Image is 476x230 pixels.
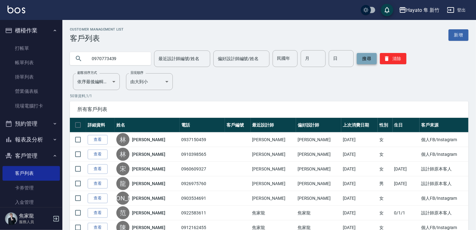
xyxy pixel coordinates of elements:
a: 客戶列表 [2,166,60,180]
td: [DATE] [341,206,378,220]
a: [PERSON_NAME] [132,195,165,201]
a: 入金管理 [2,195,60,209]
div: 龍 [116,177,129,190]
td: 0937150459 [180,132,225,147]
th: 客戶來源 [420,118,469,132]
a: [PERSON_NAME] [132,180,165,187]
a: 查看 [88,164,108,174]
td: [PERSON_NAME] [296,191,341,206]
td: 0960609327 [180,162,225,176]
p: 服務人員 [19,219,51,225]
td: 設計師原本客人 [420,162,469,176]
th: 姓名 [115,118,180,132]
td: [PERSON_NAME] [296,162,341,176]
td: 0910398565 [180,147,225,162]
a: [PERSON_NAME] [132,137,165,143]
td: 女 [378,206,392,220]
td: [DATE] [341,176,378,191]
button: 報表及分析 [2,132,60,148]
a: [PERSON_NAME] [132,151,165,157]
a: 卡券管理 [2,181,60,195]
label: 呈現順序 [130,70,143,75]
td: [PERSON_NAME] [296,147,341,162]
td: [DATE] [341,162,378,176]
h2: Customer Management List [70,27,124,31]
p: 50 筆資料, 1 / 1 [70,93,469,99]
img: Person [5,213,17,225]
td: 個人FB/Instagram [420,191,469,206]
td: 設計師原本客人 [420,206,469,220]
input: 搜尋關鍵字 [87,50,146,67]
a: [PERSON_NAME] [132,166,165,172]
td: [PERSON_NAME] [296,132,341,147]
th: 最近設計師 [251,118,296,132]
td: [DATE] [393,176,420,191]
div: Hayato 隼 新竹 [406,6,440,14]
a: 現場電腦打卡 [2,99,60,113]
td: [PERSON_NAME] [296,176,341,191]
div: 林 [116,148,129,161]
td: 0926975760 [180,176,225,191]
label: 顧客排序方式 [77,70,97,75]
h3: 客戶列表 [70,34,124,43]
td: 焦家龍 [296,206,341,220]
td: 設計師原本客人 [420,176,469,191]
button: save [381,4,393,16]
td: 焦家龍 [251,206,296,220]
a: 掛單列表 [2,70,60,84]
h5: 焦家龍 [19,213,51,219]
td: 個人FB/Instagram [420,132,469,147]
th: 詳細資料 [86,118,115,132]
div: 宋 [116,162,129,175]
button: 搜尋 [357,53,377,64]
button: Hayato 隼 新竹 [396,4,442,17]
a: [PERSON_NAME] [132,210,165,216]
a: 查看 [88,135,108,145]
td: 0922583611 [180,206,225,220]
th: 生日 [393,118,420,132]
a: 查看 [88,208,108,218]
button: 客戶管理 [2,148,60,164]
td: 0903534691 [180,191,225,206]
td: [PERSON_NAME] [251,162,296,176]
td: 個人FB/Instagram [420,147,469,162]
button: 櫃檯作業 [2,22,60,39]
td: [DATE] [393,162,420,176]
a: 帳單列表 [2,55,60,70]
td: [PERSON_NAME] [251,176,296,191]
th: 上次消費日期 [341,118,378,132]
td: [PERSON_NAME] [251,147,296,162]
div: 依序最後編輯時間 [73,73,120,90]
th: 客戶編號 [225,118,250,132]
td: 女 [378,162,392,176]
td: [DATE] [341,147,378,162]
div: 范 [116,206,129,219]
a: 查看 [88,194,108,203]
button: 登出 [444,4,469,16]
th: 偏好設計師 [296,118,341,132]
span: 所有客戶列表 [77,106,461,113]
td: 女 [378,147,392,162]
td: [DATE] [341,132,378,147]
a: 新增 [449,29,469,41]
td: 女 [378,132,392,147]
td: [PERSON_NAME] [251,191,296,206]
td: [PERSON_NAME] [251,132,296,147]
td: [DATE] [341,191,378,206]
td: 男 [378,176,392,191]
div: [PERSON_NAME] [116,192,129,205]
td: 女 [378,191,392,206]
button: 預約管理 [2,116,60,132]
a: 查看 [88,179,108,189]
div: 林 [116,133,129,146]
a: 打帳單 [2,41,60,55]
th: 電話 [180,118,225,132]
td: 0/1/1 [393,206,420,220]
div: 由大到小 [126,73,173,90]
a: 查看 [88,150,108,159]
img: Logo [7,6,25,13]
button: 清除 [380,53,406,64]
a: 營業儀表板 [2,84,60,98]
th: 性別 [378,118,392,132]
